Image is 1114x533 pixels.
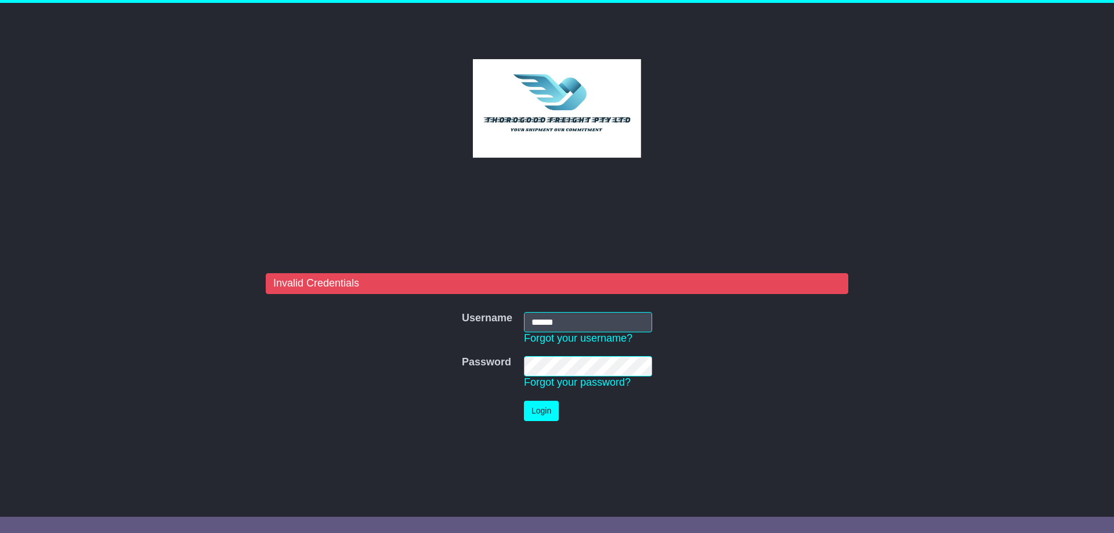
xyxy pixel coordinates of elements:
[266,273,848,294] div: Invalid Credentials
[462,312,512,325] label: Username
[524,332,632,344] a: Forgot your username?
[524,376,631,388] a: Forgot your password?
[524,401,559,421] button: Login
[462,356,511,369] label: Password
[473,59,642,158] img: Thorogood Freight Pty Ltd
